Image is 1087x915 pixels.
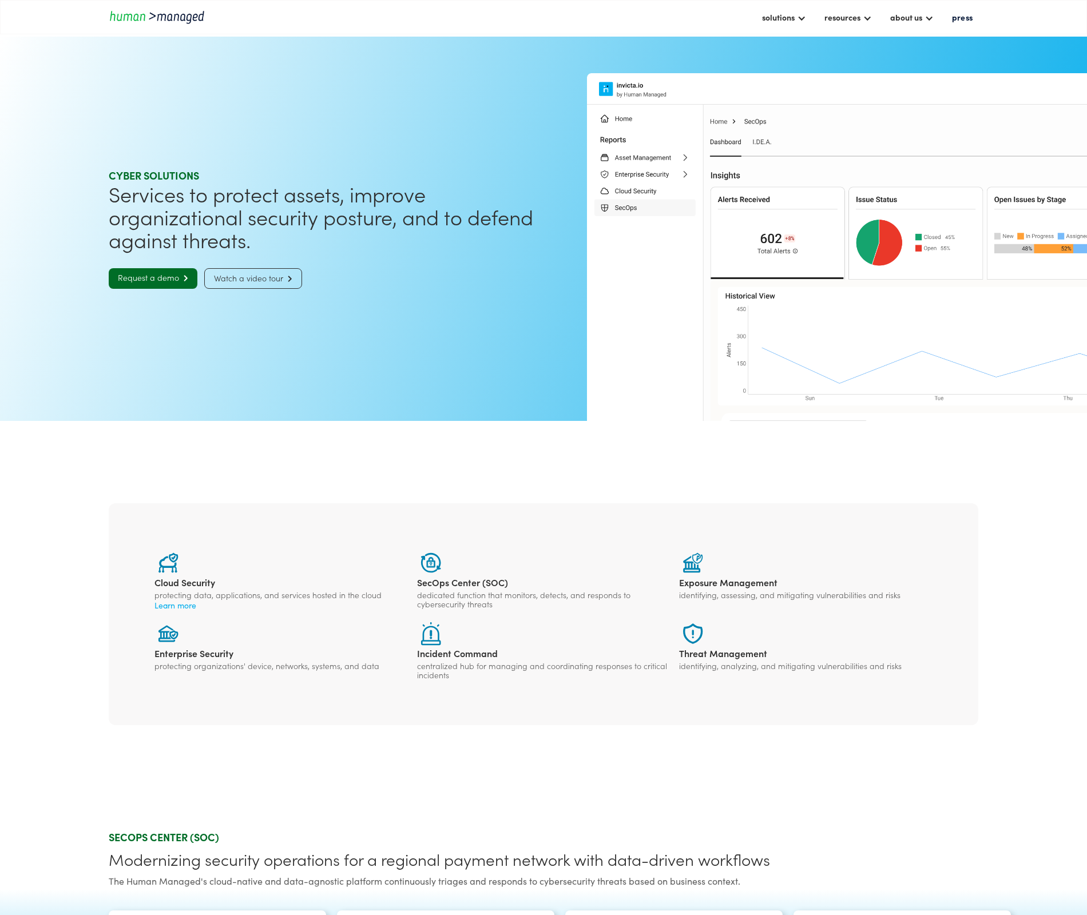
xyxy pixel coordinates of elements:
[679,576,933,588] div: Exposure Management
[109,9,212,25] a: home
[204,268,302,289] a: Watch a video tour
[109,830,978,844] div: SECOPS CENTER (SOC)
[417,590,671,608] div: dedicated function that monitors, detects, and responds to cybersecurity threats
[179,274,188,282] span: 
[417,620,671,679] a: Incident Commandcentralized hub for managing and coordinating responses to critical incidents
[109,874,978,888] div: The Human Managed's cloud-native and data-agnostic platform continuously triages and responds to ...
[679,620,933,670] a: Threat Managementidentifying, analyzing, and mitigating vulnerabilities and risks
[109,169,539,182] div: Cyber SOLUTIONS
[824,10,860,24] div: resources
[679,661,933,670] div: identifying, analyzing, and mitigating vulnerabilities and risks
[756,7,812,27] div: solutions
[946,7,978,27] a: press
[109,182,539,251] h1: Services to protect assets, improve organizational security posture, and to defend against threats.
[417,661,671,679] div: centralized hub for managing and coordinating responses to critical incidents
[679,647,933,659] div: Threat Management
[417,549,671,608] a: SecOps Center (SOC)dedicated function that monitors, detects, and responds to cybersecurity threats
[109,268,197,289] a: Request a demo
[154,661,408,670] div: protecting organizations' device, networks, systems, and data
[417,647,671,659] div: Incident Command
[762,10,795,24] div: solutions
[154,599,408,611] div: Learn more
[890,10,922,24] div: about us
[109,849,978,869] div: Modernizing security operations for a regional payment network with data-driven workflows
[154,647,408,659] div: Enterprise Security
[417,576,671,588] div: SecOps Center (SOC)
[679,590,933,599] div: identifying, assessing, and mitigating vulnerabilities and risks
[819,7,878,27] div: resources
[154,549,408,611] a: Cloud Securityprotecting data, applications, and services hosted in the cloudLearn more
[283,275,292,283] span: 
[154,590,408,599] div: protecting data, applications, and services hosted in the cloud
[679,549,933,599] a: Exposure Managementidentifying, assessing, and mitigating vulnerabilities and risks
[154,576,408,588] div: Cloud Security
[154,620,408,670] a: Enterprise Securityprotecting organizations' device, networks, systems, and data
[884,7,939,27] div: about us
